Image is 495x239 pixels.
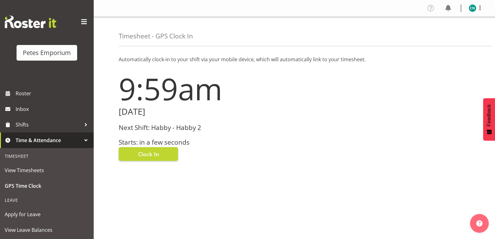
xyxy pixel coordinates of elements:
span: Clock In [138,150,159,158]
button: Feedback - Show survey [483,98,495,141]
span: Inbox [16,104,91,114]
h1: 9:59am [119,72,291,106]
img: Rosterit website logo [5,16,56,28]
span: View Leave Balances [5,225,89,235]
div: Petes Emporium [23,48,71,57]
h2: [DATE] [119,107,291,117]
img: christine-neville11214.jpg [469,4,476,12]
span: Time & Attendance [16,136,81,145]
a: Apply for Leave [2,207,92,222]
div: Timesheet [2,150,92,162]
img: help-xxl-2.png [476,220,483,227]
span: Shifts [16,120,81,129]
span: Roster [16,89,91,98]
h3: Next Shift: Habby - Habby 2 [119,124,291,131]
span: GPS Time Clock [5,181,89,191]
div: Leave [2,194,92,207]
a: View Leave Balances [2,222,92,238]
span: View Timesheets [5,166,89,175]
span: Feedback [486,104,492,126]
p: Automatically clock-in to your shift via your mobile device, which will automatically link to you... [119,56,470,63]
a: View Timesheets [2,162,92,178]
a: GPS Time Clock [2,178,92,194]
button: Clock In [119,147,178,161]
h4: Timesheet - GPS Clock In [119,32,193,40]
span: Apply for Leave [5,210,89,219]
h3: Starts: in a few seconds [119,139,291,146]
